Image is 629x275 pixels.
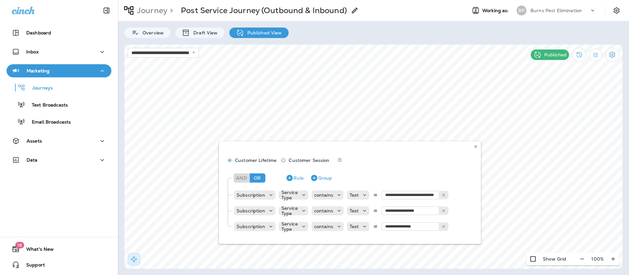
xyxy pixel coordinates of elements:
p: Show Grid [543,256,566,262]
button: Filter Statistics [589,49,602,61]
p: Inbox [26,49,39,54]
p: Overview [139,30,164,35]
span: Working as: [482,8,510,13]
button: Assets [7,134,111,147]
p: Post Service Journey (Outbound & Inbound) [181,6,347,15]
p: Marketing [27,68,49,73]
p: 100 % [591,256,604,262]
div: BP [517,6,526,15]
span: 18 [15,242,24,248]
button: Inbox [7,45,111,58]
p: Burns Pest Elimination [530,8,582,13]
button: Email Broadcasts [7,115,111,128]
p: Draft View [190,30,218,35]
button: Data [7,153,111,167]
button: Settings [605,48,619,62]
button: Journeys [7,81,111,94]
button: Dashboard [7,26,111,39]
span: Support [20,262,45,270]
p: > [167,6,173,15]
button: Collapse Sidebar [97,4,116,17]
button: View Changelog [572,48,586,62]
p: Published [544,52,566,57]
p: Data [27,157,38,163]
button: Marketing [7,64,111,77]
p: Journeys [26,85,53,91]
button: Support [7,258,111,271]
span: What's New [20,246,54,254]
p: Email Broadcasts [25,119,71,126]
button: Text Broadcasts [7,98,111,111]
p: Dashboard [26,30,51,35]
button: Settings [611,5,622,16]
p: Journey [134,6,167,15]
p: Published View [244,30,282,35]
p: Assets [27,138,42,144]
p: Text Broadcasts [25,102,68,108]
button: 18What's New [7,243,111,256]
